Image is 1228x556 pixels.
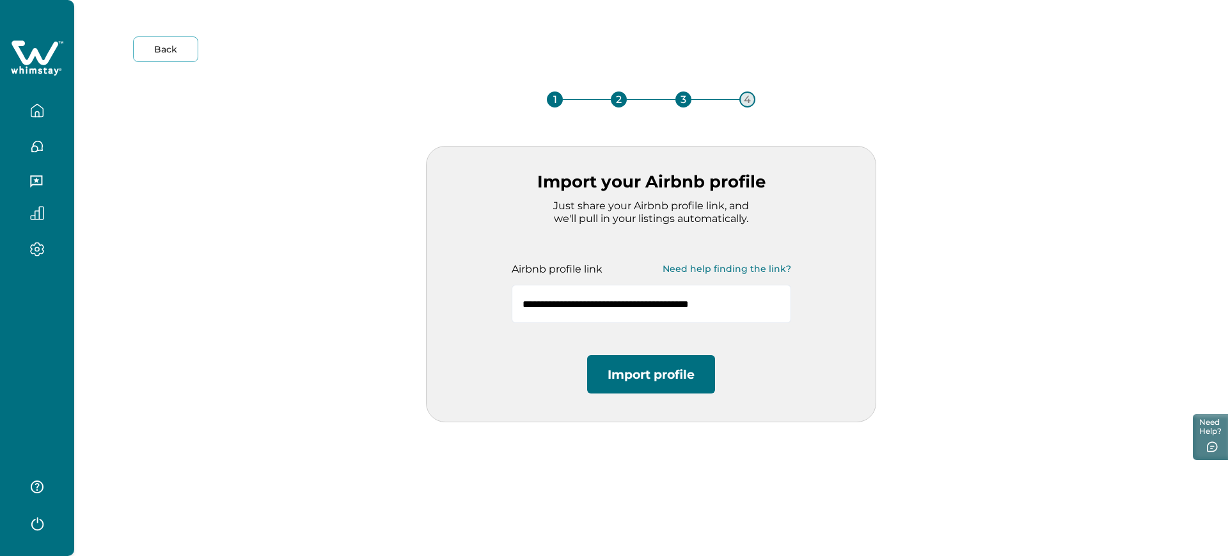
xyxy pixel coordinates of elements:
[739,91,755,107] div: 4
[543,200,759,225] p: Just share your Airbnb profile link, and we'll pull in your listings automatically.
[611,91,627,107] div: 2
[133,36,198,62] button: Back
[587,355,715,393] button: Import profile
[663,256,791,282] button: Need help finding the link?
[547,91,563,107] div: 1
[427,172,876,192] p: Import your Airbnb profile
[512,263,602,276] p: Airbnb profile link
[675,91,691,107] div: 3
